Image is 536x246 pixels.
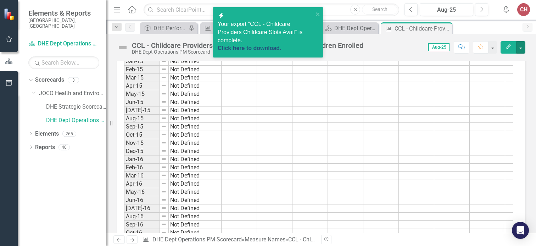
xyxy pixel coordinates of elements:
div: » » [142,236,316,244]
td: [DATE]-15 [124,106,160,115]
img: 8DAGhfEEPCf229AAAAAElFTkSuQmCC [161,213,167,219]
button: close [316,10,320,18]
td: Dec-15 [124,147,160,155]
img: ClearPoint Strategy [4,8,16,21]
td: Not Defined [169,147,222,155]
div: Open Intercom Messenger [512,222,529,239]
td: Oct-15 [124,131,160,139]
td: Not Defined [169,213,222,221]
td: Feb-15 [124,66,160,74]
td: [DATE]-16 [124,204,160,213]
img: 8DAGhfEEPCf229AAAAAElFTkSuQmCC [161,75,167,80]
td: Not Defined [169,90,222,98]
div: DHE Performance Management Scorecard - Top Level [153,24,187,33]
input: Search Below... [28,56,99,69]
td: Sep-16 [124,221,160,229]
img: 8DAGhfEEPCf229AAAAAElFTkSuQmCC [161,189,167,195]
img: 8DAGhfEEPCf229AAAAAElFTkSuQmCC [161,124,167,129]
img: 8DAGhfEEPCf229AAAAAElFTkSuQmCC [161,205,167,211]
img: 8DAGhfEEPCf229AAAAAElFTkSuQmCC [161,222,167,227]
a: DHE Performance Management Scorecard - Top Level [142,24,187,33]
img: 8DAGhfEEPCf229AAAAAElFTkSuQmCC [161,58,167,64]
td: Not Defined [169,188,222,196]
td: Not Defined [169,221,222,229]
td: Jun-16 [124,196,160,204]
img: 8DAGhfEEPCf229AAAAAElFTkSuQmCC [161,140,167,146]
a: Measure Names [245,236,285,243]
img: 8DAGhfEEPCf229AAAAAElFTkSuQmCC [161,156,167,162]
td: Not Defined [169,123,222,131]
img: 8DAGhfEEPCf229AAAAAElFTkSuQmCC [161,115,167,121]
td: Not Defined [169,82,222,90]
img: 8DAGhfEEPCf229AAAAAElFTkSuQmCC [161,173,167,178]
a: DHE Dept Operations PM Scorecard [152,236,242,243]
td: Oct-16 [124,229,160,237]
img: 8DAGhfEEPCf229AAAAAElFTkSuQmCC [161,181,167,186]
div: CCL - Childcare Providers, Childcare Slots Available and Children Enrolled [288,236,470,243]
div: Aug-25 [422,6,471,14]
img: 8DAGhfEEPCf229AAAAAElFTkSuQmCC [161,91,167,97]
td: Not Defined [169,164,222,172]
button: CH [517,3,530,16]
a: DHE Dept Operations PM Scorecard [46,116,106,125]
td: Aug-16 [124,213,160,221]
td: Apr-15 [124,82,160,90]
img: 8DAGhfEEPCf229AAAAAElFTkSuQmCC [161,164,167,170]
img: 8DAGhfEEPCf229AAAAAElFTkSuQmCC [161,66,167,72]
img: 8DAGhfEEPCf229AAAAAElFTkSuQmCC [161,230,167,235]
td: Not Defined [169,57,222,66]
img: 8DAGhfEEPCf229AAAAAElFTkSuQmCC [161,132,167,137]
td: Aug-15 [124,115,160,123]
td: Not Defined [169,66,222,74]
a: DHE Dept Operations PM Scorecard [28,40,99,48]
a: DHE Strategic Scorecard-Current Year's Plan [46,103,106,111]
img: 8DAGhfEEPCf229AAAAAElFTkSuQmCC [161,107,167,113]
a: DHE Dept Operations PM Scorecard [323,24,376,33]
td: Not Defined [169,131,222,139]
a: JOCO Health and Environment [39,89,106,98]
div: 3 [68,77,79,83]
a: Click here to download. [218,45,281,51]
td: Jun-15 [124,98,160,106]
small: [GEOGRAPHIC_DATA], [GEOGRAPHIC_DATA] [28,17,99,29]
td: Not Defined [169,229,222,237]
td: Nov-15 [124,139,160,147]
img: 8DAGhfEEPCf229AAAAAElFTkSuQmCC [161,99,167,105]
div: CCL - Childcare Providers, Childcare Slots Available and Children Enrolled [395,24,450,33]
td: Not Defined [169,74,222,82]
td: Not Defined [169,106,222,115]
div: DHE Dept Operations PM Scorecard [334,24,376,33]
td: Mar-16 [124,172,160,180]
td: Jan-15 [124,57,160,66]
div: CCL - Childcare Providers, Childcare Slots Available and Children Enrolled [132,42,363,49]
td: Not Defined [169,180,222,188]
span: Aug-25 [428,43,450,51]
span: Elements & Reports [28,9,99,17]
td: Feb-16 [124,164,160,172]
img: Not Defined [117,42,128,53]
td: May-15 [124,90,160,98]
td: Jan-16 [124,155,160,164]
button: Search [362,5,397,15]
a: Dashboard DHE PM [202,24,247,33]
button: Aug-25 [420,3,473,16]
td: Not Defined [169,139,222,147]
div: 265 [62,131,76,137]
span: Search [372,6,387,12]
td: Not Defined [169,196,222,204]
img: 8DAGhfEEPCf229AAAAAElFTkSuQmCC [161,83,167,88]
a: Elements [35,130,59,138]
td: Not Defined [169,172,222,180]
div: 40 [58,144,70,150]
input: Search ClearPoint... [144,4,399,16]
div: DHE Dept Operations PM Scorecard [132,49,363,55]
td: May-16 [124,188,160,196]
a: Scorecards [35,76,64,84]
td: Not Defined [169,115,222,123]
td: Apr-16 [124,180,160,188]
td: Mar-15 [124,74,160,82]
a: Reports [35,143,55,152]
td: Not Defined [169,155,222,164]
img: 8DAGhfEEPCf229AAAAAElFTkSuQmCC [161,197,167,203]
